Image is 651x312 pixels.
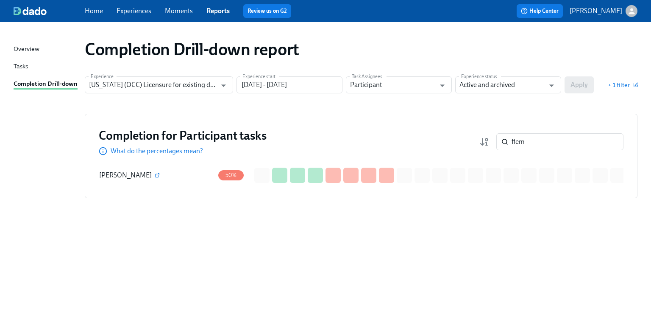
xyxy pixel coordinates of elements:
[14,79,78,90] a: Completion Drill-down
[436,79,449,92] button: Open
[517,4,563,18] button: Help Center
[85,39,299,59] h1: Completion Drill-down report
[248,7,287,15] a: Review us on G2
[608,81,637,89] button: + 1 filter
[111,146,203,156] p: What do the percentages mean?
[14,7,47,15] img: dado
[545,79,558,92] button: Open
[14,44,39,55] div: Overview
[570,6,622,16] p: [PERSON_NAME]
[99,171,152,179] span: [PERSON_NAME]
[14,7,85,15] a: dado
[99,128,267,143] h3: Completion for Participant tasks
[14,62,78,72] a: Tasks
[14,62,28,72] div: Tasks
[512,133,623,150] input: Search by name
[217,79,230,92] button: Open
[206,7,230,15] a: Reports
[243,4,291,18] button: Review us on G2
[165,7,193,15] a: Moments
[85,7,103,15] a: Home
[570,5,637,17] button: [PERSON_NAME]
[14,44,78,55] a: Overview
[521,7,559,15] span: Help Center
[117,7,151,15] a: Experiences
[220,172,242,178] span: 50%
